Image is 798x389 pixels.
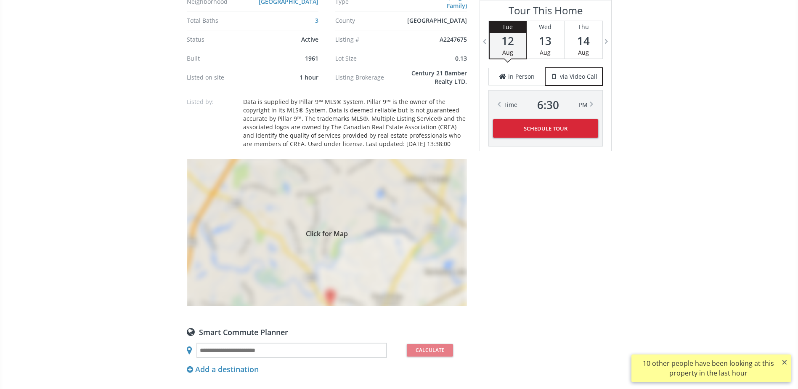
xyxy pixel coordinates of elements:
div: County [335,18,405,24]
div: Add a destination [187,364,259,375]
span: 12 [490,35,526,47]
div: Listed on site [187,75,257,80]
span: Aug [578,48,589,56]
div: Listing Brokerage [335,75,393,80]
a: 3 [315,16,318,24]
span: 1961 [305,54,318,62]
div: Wed [527,21,564,33]
span: 6 : 30 [537,99,559,111]
span: 1 hour [300,73,318,81]
div: 10 other people have been looking at this property in the last hour [636,359,781,378]
div: Status [187,37,257,43]
h3: Tour This Home [488,5,603,21]
p: Listed by: [187,98,237,106]
span: [GEOGRAPHIC_DATA] [407,16,467,24]
div: Tue [490,21,526,33]
span: via Video Call [560,72,597,81]
span: Click for Map [187,229,467,236]
div: Thu [565,21,602,33]
span: Aug [540,48,551,56]
button: Calculate [407,344,453,357]
button: × [778,354,791,370]
span: 14 [565,35,602,47]
span: Century 21 Bamber Realty LTD. [411,69,467,85]
div: Total Baths [187,18,257,24]
div: Lot Size [335,56,405,61]
div: Data is supplied by Pillar 9™ MLS® System. Pillar 9™ is the owner of the copyright in its MLS® Sy... [243,98,467,148]
span: Aug [502,48,513,56]
div: Time PM [504,99,588,111]
span: in Person [508,72,535,81]
span: A2247675 [440,35,467,43]
div: Listing # [335,37,405,43]
div: Built [187,56,257,61]
span: 0.13 [455,54,467,62]
div: Smart Commute Planner [187,327,467,336]
span: 13 [527,35,564,47]
span: Active [301,35,318,43]
button: Schedule Tour [493,119,598,138]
